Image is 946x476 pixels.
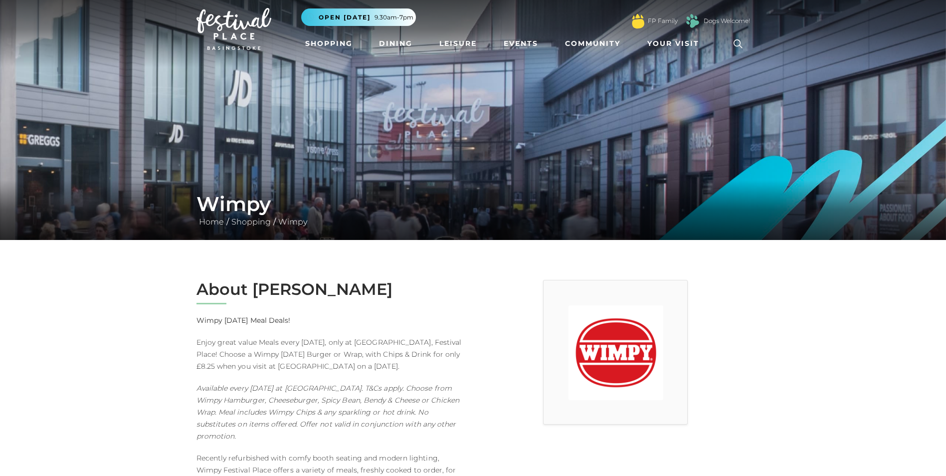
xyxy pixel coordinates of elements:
[643,34,708,53] a: Your Visit
[196,217,226,227] a: Home
[196,384,459,441] em: Available every [DATE] at [GEOGRAPHIC_DATA]. T&Cs apply. Choose from Wimpy Hamburger, Cheeseburge...
[704,16,750,25] a: Dogs Welcome!
[375,13,413,22] span: 9.30am-7pm
[189,192,757,228] div: / /
[196,336,466,372] p: Enjoy great value Meals every [DATE], only at [GEOGRAPHIC_DATA], Festival Place! Choose a Wimpy [...
[301,34,357,53] a: Shopping
[500,34,542,53] a: Events
[229,217,273,227] a: Shopping
[319,13,371,22] span: Open [DATE]
[276,217,310,227] a: Wimpy
[196,192,750,216] h1: Wimpy
[561,34,624,53] a: Community
[375,34,416,53] a: Dining
[301,8,416,26] button: Open [DATE] 9.30am-7pm
[196,8,271,50] img: Festival Place Logo
[435,34,481,53] a: Leisure
[196,280,466,299] h2: About [PERSON_NAME]
[196,316,291,325] strong: Wimpy [DATE] Meal Deals!
[647,38,699,49] span: Your Visit
[648,16,678,25] a: FP Family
